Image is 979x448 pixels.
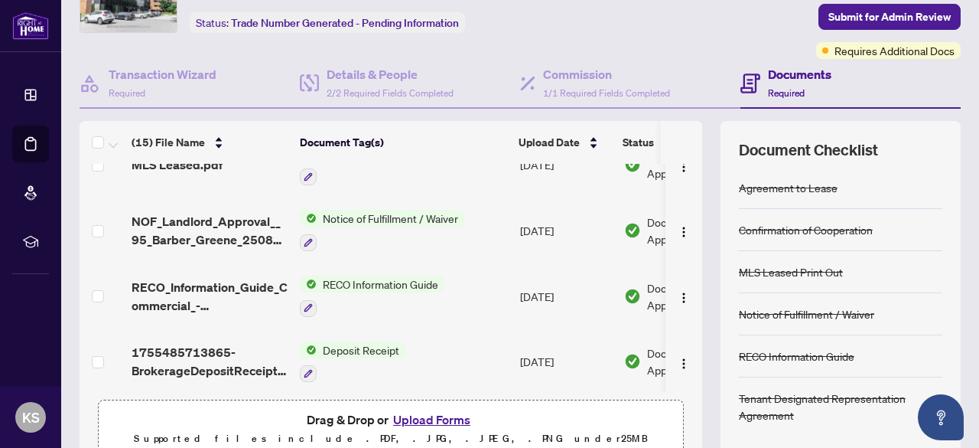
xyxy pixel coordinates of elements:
img: Status Icon [300,276,317,293]
img: Document Status [624,353,641,370]
button: Open asap [918,394,964,440]
span: Required [109,87,145,99]
button: Logo [672,218,696,243]
img: Logo [678,292,690,304]
button: Logo [672,152,696,177]
div: Status: [190,12,465,33]
th: (15) File Name [125,121,294,164]
span: Status [623,134,654,151]
span: KS [22,407,40,428]
span: 2/2 Required Fields Completed [327,87,454,99]
span: Drag & Drop or [307,410,475,430]
span: Upload Date [519,134,580,151]
p: Supported files include .PDF, .JPG, .JPEG, .PNG under 25 MB [108,430,674,448]
img: Status Icon [300,342,317,358]
span: Trade Number Generated - Pending Information [231,16,459,30]
span: (15) File Name [132,134,205,151]
td: [DATE] [514,329,618,395]
button: Status IconRECO Information Guide [300,276,444,317]
span: Submit for Admin Review [828,5,951,29]
th: Upload Date [512,121,616,164]
span: Required [768,87,805,99]
button: Logo [672,284,696,309]
div: Confirmation of Cooperation [739,221,873,238]
span: Document Approved [647,280,742,313]
span: Deposit Receipt [317,342,405,358]
img: Document Status [624,156,641,173]
td: [DATE] [514,132,618,198]
button: Upload Forms [389,410,475,430]
button: Status IconDeposit Receipt [300,342,405,383]
button: Submit for Admin Review [818,4,961,30]
td: [DATE] [514,198,618,263]
div: Notice of Fulfillment / Waiver [739,306,874,322]
button: Status IconMLS Leased Print Out [300,145,433,186]
button: Status IconNotice of Fulfillment / Waiver [300,210,464,251]
img: Document Status [624,222,641,239]
span: NOF_Landlord_Approval__95_Barber_Greene_250813_082705.pdf [132,212,288,249]
div: Agreement to Lease [739,179,838,196]
h4: Transaction Wizard [109,65,216,83]
img: logo [12,11,49,40]
h4: Documents [768,65,831,83]
span: Notice of Fulfillment / Waiver [317,210,464,227]
span: MLS Leased.pdf [132,155,223,174]
span: RECO_Information_Guide_Commercial_-_RECO_Forms_-_PropTx-[PERSON_NAME] 2.pdf [132,278,288,315]
td: [DATE] [514,263,618,329]
div: RECO Information Guide [739,348,854,365]
div: MLS Leased Print Out [739,263,843,280]
h4: Commission [543,65,670,83]
img: Logo [678,226,690,238]
span: Document Approved [647,345,742,378]
th: Document Tag(s) [294,121,512,164]
img: Logo [678,161,690,173]
span: Requires Additional Docs [834,42,955,59]
span: 1755485713865-BrokerageDepositReceipt95Barber.pdf [132,343,288,380]
span: RECO Information Guide [317,276,444,293]
span: 1/1 Required Fields Completed [543,87,670,99]
span: Document Approved [647,214,742,247]
th: Status [616,121,746,164]
button: Logo [672,349,696,374]
img: Logo [678,358,690,370]
img: Document Status [624,288,641,305]
div: Tenant Designated Representation Agreement [739,390,942,423]
span: Document Approved [647,148,742,181]
img: Status Icon [300,210,317,227]
h4: Details & People [327,65,454,83]
span: Document Checklist [739,139,878,161]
